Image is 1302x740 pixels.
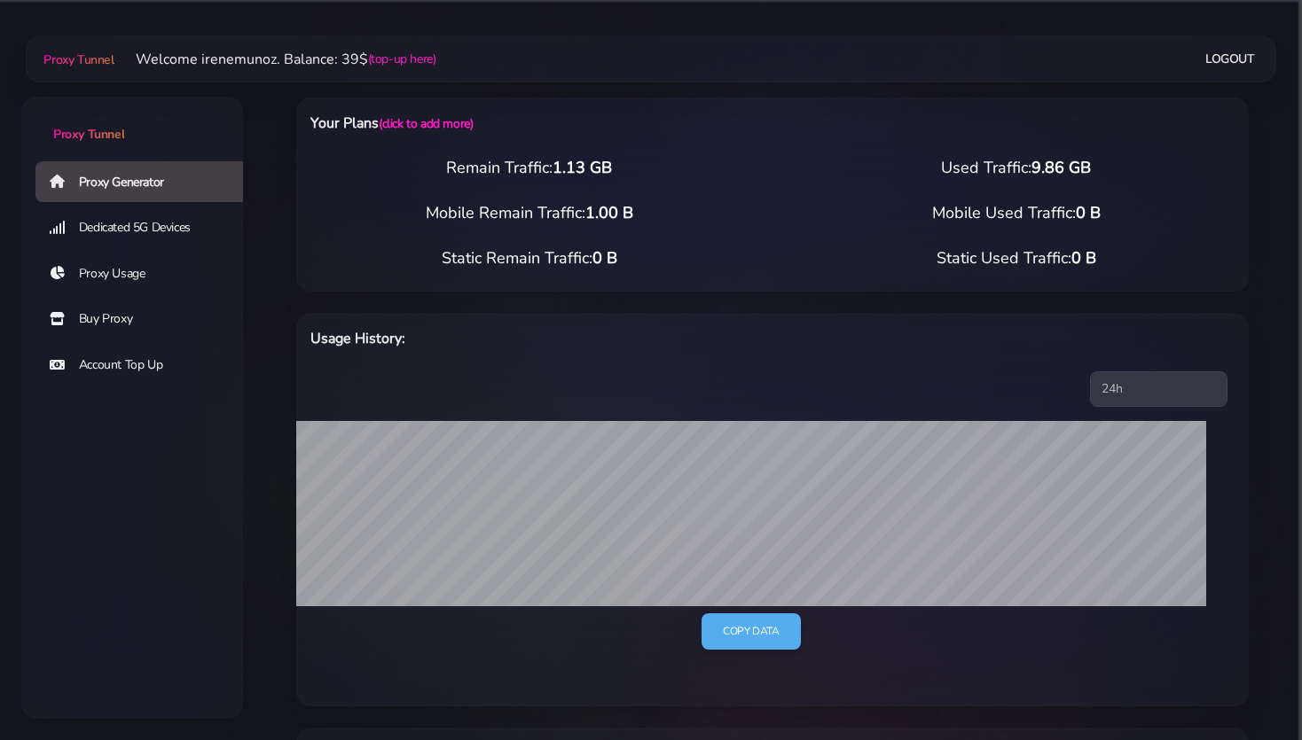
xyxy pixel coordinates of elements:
[40,45,114,74] a: Proxy Tunnel
[310,112,841,135] h6: Your Plans
[1076,202,1101,223] span: 0 B
[35,253,257,294] a: Proxy Usage
[1216,654,1280,718] iframe: Webchat Widget
[773,246,1259,270] div: Static Used Traffic:
[286,156,773,180] div: Remain Traffic:
[773,201,1259,225] div: Mobile Used Traffic:
[53,126,124,143] span: Proxy Tunnel
[35,299,257,339] a: Buy Proxy
[592,247,617,269] span: 0 B
[43,51,114,68] span: Proxy Tunnel
[286,201,773,225] div: Mobile Remain Traffic:
[114,49,436,70] li: Welcome irenemunoz. Balance: 39$
[702,613,800,650] a: Copy data
[368,50,436,68] a: (top-up here)
[310,327,841,350] h6: Usage History:
[35,161,257,202] a: Proxy Generator
[379,115,473,132] a: (click to add more)
[35,345,257,386] a: Account Top Up
[21,97,243,144] a: Proxy Tunnel
[1071,247,1096,269] span: 0 B
[553,157,612,178] span: 1.13 GB
[773,156,1259,180] div: Used Traffic:
[585,202,633,223] span: 1.00 B
[286,246,773,270] div: Static Remain Traffic:
[1031,157,1091,178] span: 9.86 GB
[1205,43,1255,75] a: Logout
[35,207,257,248] a: Dedicated 5G Devices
